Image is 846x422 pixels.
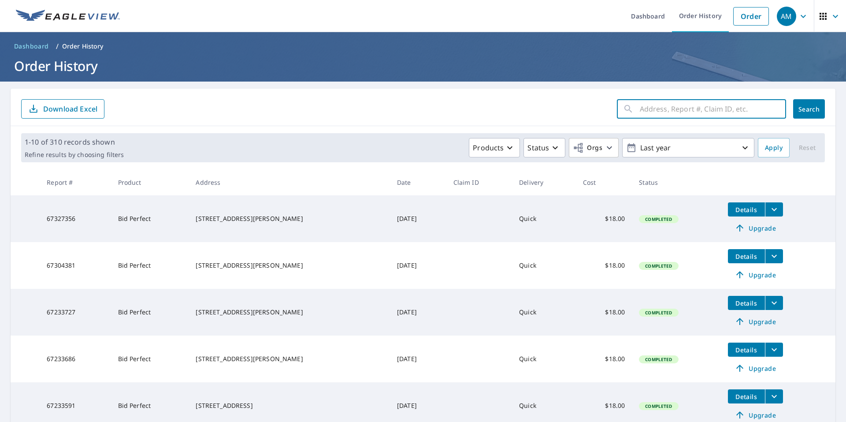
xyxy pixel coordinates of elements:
[765,296,783,310] button: filesDropdownBtn-67233727
[733,346,760,354] span: Details
[14,42,49,51] span: Dashboard
[573,142,602,153] span: Orgs
[111,289,189,336] td: Bid Perfect
[473,142,504,153] p: Products
[512,242,576,289] td: Quick
[733,363,778,373] span: Upgrade
[728,361,783,375] a: Upgrade
[390,169,446,195] th: Date
[733,7,769,26] a: Order
[640,216,677,222] span: Completed
[728,249,765,263] button: detailsBtn-67304381
[728,268,783,282] a: Upgrade
[25,137,124,147] p: 1-10 of 310 records shown
[390,195,446,242] td: [DATE]
[640,403,677,409] span: Completed
[733,252,760,261] span: Details
[576,289,632,336] td: $18.00
[777,7,796,26] div: AM
[728,296,765,310] button: detailsBtn-67233727
[640,263,677,269] span: Completed
[390,242,446,289] td: [DATE]
[576,336,632,382] td: $18.00
[189,169,390,195] th: Address
[733,205,760,214] span: Details
[728,221,783,235] a: Upgrade
[640,97,786,121] input: Address, Report #, Claim ID, etc.
[765,343,783,357] button: filesDropdownBtn-67233686
[111,242,189,289] td: Bid Perfect
[512,169,576,195] th: Delivery
[576,169,632,195] th: Cost
[733,269,778,280] span: Upgrade
[512,289,576,336] td: Quick
[40,336,111,382] td: 67233686
[43,104,97,114] p: Download Excel
[40,289,111,336] td: 67233727
[390,289,446,336] td: [DATE]
[765,249,783,263] button: filesDropdownBtn-67304381
[390,336,446,382] td: [DATE]
[469,138,520,157] button: Products
[512,336,576,382] td: Quick
[637,140,740,156] p: Last year
[576,242,632,289] td: $18.00
[640,310,677,316] span: Completed
[25,151,124,159] p: Refine results by choosing filters
[11,57,835,75] h1: Order History
[527,142,549,153] p: Status
[733,223,778,233] span: Upgrade
[800,105,818,113] span: Search
[733,316,778,327] span: Upgrade
[632,169,720,195] th: Status
[111,169,189,195] th: Product
[728,314,783,329] a: Upgrade
[728,343,765,357] button: detailsBtn-67233686
[576,195,632,242] td: $18.00
[40,169,111,195] th: Report #
[111,195,189,242] td: Bid Perfect
[11,39,835,53] nav: breadcrumb
[728,408,783,422] a: Upgrade
[733,410,778,420] span: Upgrade
[569,138,619,157] button: Orgs
[622,138,754,157] button: Last year
[733,299,760,307] span: Details
[733,392,760,401] span: Details
[40,195,111,242] td: 67327356
[728,202,765,217] button: detailsBtn-67327356
[111,336,189,382] td: Bid Perfect
[11,39,52,53] a: Dashboard
[196,355,383,363] div: [STREET_ADDRESS][PERSON_NAME]
[62,42,104,51] p: Order History
[40,242,111,289] td: 67304381
[56,41,59,52] li: /
[196,261,383,270] div: [STREET_ADDRESS][PERSON_NAME]
[765,202,783,217] button: filesDropdownBtn-67327356
[21,99,104,119] button: Download Excel
[640,356,677,362] span: Completed
[16,10,120,23] img: EV Logo
[758,138,790,157] button: Apply
[512,195,576,242] td: Quick
[196,401,383,410] div: [STREET_ADDRESS]
[765,142,783,153] span: Apply
[196,308,383,317] div: [STREET_ADDRESS][PERSON_NAME]
[793,99,825,119] button: Search
[196,214,383,223] div: [STREET_ADDRESS][PERSON_NAME]
[523,138,565,157] button: Status
[728,389,765,403] button: detailsBtn-67233591
[446,169,512,195] th: Claim ID
[765,389,783,403] button: filesDropdownBtn-67233591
